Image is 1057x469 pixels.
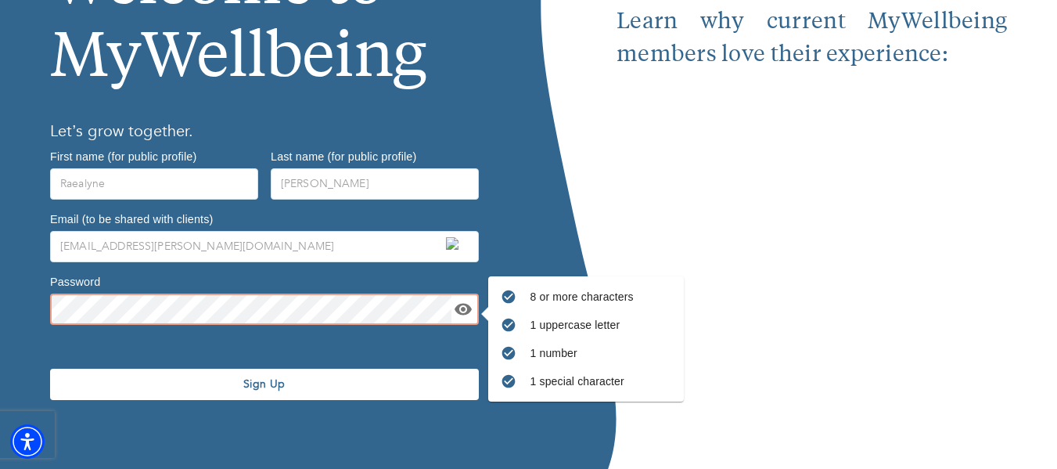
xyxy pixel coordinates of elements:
[271,150,416,161] label: Last name (for public profile)
[56,377,473,391] span: Sign Up
[50,369,479,400] button: Sign Up
[50,213,213,224] label: Email (to be shared with clients)
[530,317,671,333] p: 1 uppercase letter
[50,276,100,287] label: Password
[10,424,45,459] div: Accessibility Menu
[451,298,475,321] button: toggle password visibility
[446,237,458,256] img: productIconColored.f2433d9a.svg
[50,150,196,161] label: First name (for public profile)
[617,72,1007,365] iframe: Embedded youtube
[530,289,671,305] p: 8 or more characters
[50,119,479,144] h6: Let’s grow together.
[530,345,671,361] p: 1 number
[530,373,671,389] p: 1 special character
[50,231,479,262] input: Type your email address here
[617,6,1007,72] p: Learn why current MyWellbeing members love their experience:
